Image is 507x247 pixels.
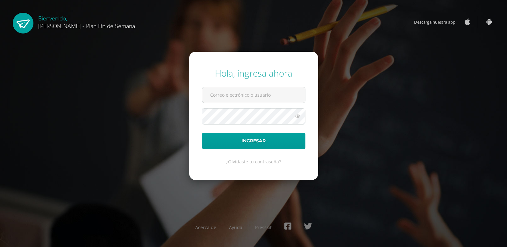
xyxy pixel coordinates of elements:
span: Descarga nuestra app: [414,16,463,28]
a: Ayuda [229,224,242,230]
a: Presskit [255,224,272,230]
a: ¿Olvidaste tu contraseña? [226,159,281,165]
a: Acerca de [195,224,216,230]
input: Correo electrónico o usuario [202,87,305,103]
div: Hola, ingresa ahora [202,67,305,79]
div: Bienvenido, [38,13,135,30]
span: [PERSON_NAME] - Plan Fin de Semana [38,22,135,30]
button: Ingresar [202,133,305,149]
